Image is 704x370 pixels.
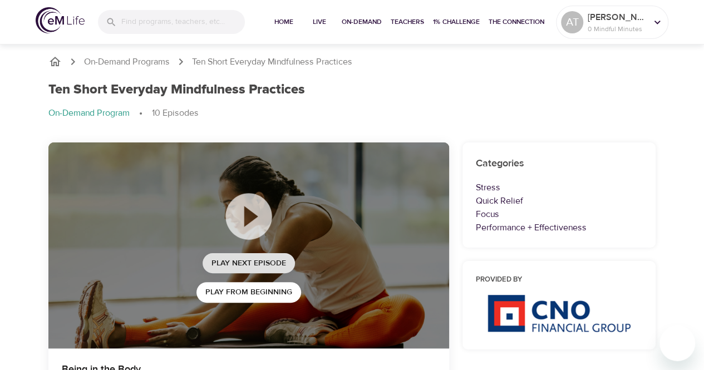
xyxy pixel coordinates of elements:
span: On-Demand [342,16,382,28]
h6: Categories [476,156,643,172]
a: On-Demand Programs [84,56,170,68]
iframe: Button to launch messaging window [659,325,695,361]
span: Home [270,16,297,28]
p: [PERSON_NAME] [588,11,647,24]
p: Ten Short Everyday Mindfulness Practices [192,56,352,68]
p: 0 Mindful Minutes [588,24,647,34]
h6: Provided by [476,274,643,286]
span: Live [306,16,333,28]
button: Play Next Episode [203,253,295,274]
h1: Ten Short Everyday Mindfulness Practices [48,82,305,98]
button: Play from beginning [196,282,301,303]
p: Focus [476,208,643,221]
img: CNO%20logo.png [487,294,631,332]
p: On-Demand Program [48,107,130,120]
img: logo [36,7,85,33]
nav: breadcrumb [48,107,656,120]
p: Quick Relief [476,194,643,208]
nav: breadcrumb [48,55,656,68]
p: Stress [476,181,643,194]
span: Teachers [391,16,424,28]
div: AT [561,11,583,33]
p: 10 Episodes [152,107,199,120]
input: Find programs, teachers, etc... [121,10,245,34]
span: 1% Challenge [433,16,480,28]
span: The Connection [489,16,544,28]
span: Play Next Episode [211,256,286,270]
p: Performance + Effectiveness [476,221,643,234]
span: Play from beginning [205,285,292,299]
